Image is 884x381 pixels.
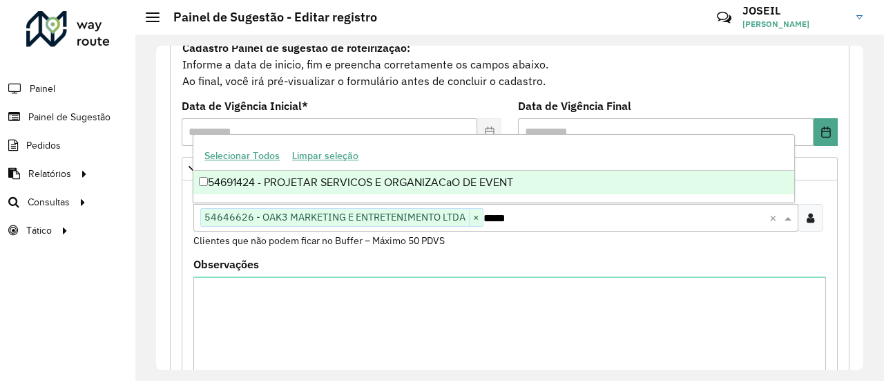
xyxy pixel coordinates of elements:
a: Priorizar Cliente - Não podem ficar no buffer [182,157,838,180]
button: Selecionar Todos [198,145,286,167]
span: Painel de Sugestão [28,110,110,124]
label: Data de Vigência Final [518,97,631,114]
h3: JOSEIL [742,4,846,17]
small: Clientes que não podem ficar no Buffer – Máximo 50 PDVS [193,234,445,247]
span: × [469,210,483,226]
button: Choose Date [814,118,838,146]
label: Observações [193,256,259,272]
span: [PERSON_NAME] [742,18,846,30]
a: Contato Rápido [709,3,739,32]
span: 54646626 - OAK3 MARKETING E ENTRETENIMENTO LTDA [201,209,469,225]
span: Relatórios [28,167,71,181]
span: Painel [30,82,55,96]
span: Pedidos [26,138,61,153]
div: 54691424 - PROJETAR SERVICOS E ORGANIZACaO DE EVENT [193,171,794,194]
ng-dropdown-panel: Options list [193,134,794,203]
h2: Painel de Sugestão - Editar registro [160,10,377,25]
label: Data de Vigência Inicial [182,97,308,114]
button: Limpar seleção [286,145,365,167]
span: Tático [26,223,52,238]
strong: Cadastro Painel de sugestão de roteirização: [182,41,410,55]
div: Informe a data de inicio, fim e preencha corretamente os campos abaixo. Ao final, você irá pré-vi... [182,39,838,90]
span: Clear all [769,210,781,226]
span: Consultas [28,195,70,210]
